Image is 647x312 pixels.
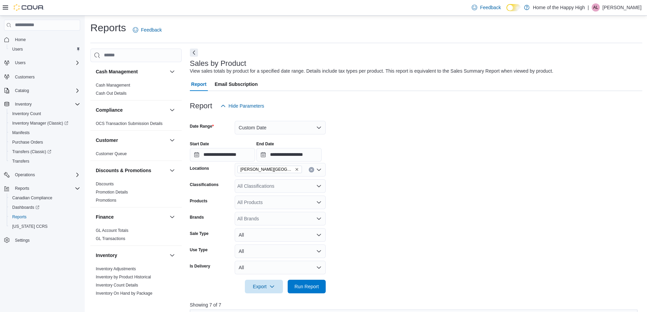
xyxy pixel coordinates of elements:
button: Users [1,58,83,68]
span: Catalog [15,88,29,93]
span: Inventory On Hand by Package [96,291,152,296]
p: Home of the Happy High [533,3,585,12]
a: GL Account Totals [96,228,128,233]
span: Inventory Count Details [96,282,138,288]
nav: Complex example [4,32,80,263]
button: Reports [12,184,32,192]
button: Inventory [168,251,176,259]
span: Canadian Compliance [12,195,52,201]
a: Home [12,36,29,44]
span: Catalog [12,87,80,95]
div: Discounts & Promotions [90,180,182,207]
h3: Discounts & Promotions [96,167,151,174]
button: All [235,228,326,242]
a: Inventory Manager (Classic) [10,119,71,127]
span: Users [12,59,80,67]
span: Inventory by Product Historical [96,274,151,280]
span: Home [15,37,26,42]
span: Transfers (Classic) [10,148,80,156]
span: [US_STATE] CCRS [12,224,48,229]
button: Cash Management [96,68,167,75]
label: Classifications [190,182,219,187]
span: Email Subscription [215,77,258,91]
button: Hide Parameters [218,99,267,113]
a: Users [10,45,25,53]
span: Manifests [10,129,80,137]
span: Customers [15,74,35,80]
a: Settings [12,236,32,244]
span: Report [191,77,206,91]
span: Canadian Compliance [10,194,80,202]
div: Adam Lamoureux [592,3,600,12]
button: Customer [168,136,176,144]
button: Custom Date [235,121,326,134]
a: Dashboards [7,203,83,212]
img: Cova [14,4,44,11]
span: Users [15,60,25,66]
span: AL [593,3,598,12]
a: Inventory Adjustments [96,267,136,271]
h3: Report [190,102,212,110]
span: Hide Parameters [229,103,264,109]
div: Finance [90,226,182,245]
span: Settings [15,238,30,243]
label: Is Delivery [190,263,210,269]
a: Customer Queue [96,151,127,156]
button: All [235,244,326,258]
a: Reports [10,213,29,221]
button: Manifests [7,128,83,137]
button: Discounts & Promotions [96,167,167,174]
label: Start Date [190,141,209,147]
span: Users [10,45,80,53]
button: Compliance [96,107,167,113]
span: Reports [12,184,80,192]
span: Users [12,47,23,52]
span: Promotion Details [96,189,128,195]
span: OCS Transaction Submission Details [96,121,163,126]
span: Inventory Manager (Classic) [10,119,80,127]
span: Cash Management [96,82,130,88]
div: Customer [90,150,182,161]
a: Dashboards [10,203,42,212]
span: Transfers (Classic) [12,149,51,154]
h3: Cash Management [96,68,138,75]
button: Cash Management [168,68,176,76]
span: Feedback [480,4,501,11]
p: | [588,3,589,12]
span: Inventory [12,100,80,108]
label: Products [190,198,208,204]
span: Washington CCRS [10,222,80,231]
button: Open list of options [316,216,322,221]
a: Cash Out Details [96,91,127,96]
label: Date Range [190,124,214,129]
button: Discounts & Promotions [168,166,176,175]
h3: Sales by Product [190,59,246,68]
span: Manifests [12,130,30,135]
a: Cash Management [96,83,130,88]
label: Locations [190,166,209,171]
span: GL Transactions [96,236,125,241]
input: Dark Mode [506,4,521,11]
span: Transfers [10,157,80,165]
p: [PERSON_NAME] [603,3,642,12]
div: Cash Management [90,81,182,100]
button: Purchase Orders [7,137,83,147]
a: Inventory by Product Historical [96,275,151,279]
a: Transfers (Classic) [7,147,83,157]
button: Inventory [12,100,34,108]
button: Canadian Compliance [7,193,83,203]
a: [US_STATE] CCRS [10,222,50,231]
div: View sales totals by product for a specified date range. Details include tax types per product. T... [190,68,553,75]
button: All [235,261,326,274]
button: Inventory [1,99,83,109]
h3: Finance [96,214,114,220]
button: Catalog [1,86,83,95]
span: Export [249,280,279,293]
label: Brands [190,215,204,220]
a: Promotions [96,198,116,203]
button: Reports [7,212,83,222]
